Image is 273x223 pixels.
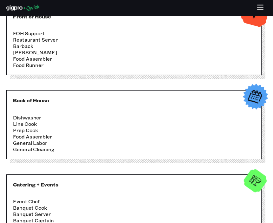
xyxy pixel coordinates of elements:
li: Prep Cook [13,127,255,134]
li: Banquet Server [13,211,255,218]
h3: Back of House [13,97,255,104]
li: Dishwasher [13,115,255,121]
li: General Labor [13,140,255,146]
li: Food Assembler [13,56,255,62]
h3: Catering + Events [13,181,255,188]
li: General Cleaning [13,146,255,153]
li: Barback [13,43,255,50]
li: Banquet Cook [13,205,255,211]
h3: Front of House [13,13,255,20]
li: Restaurant Server [13,37,255,43]
li: [PERSON_NAME] [13,50,255,56]
li: Food Runner [13,62,255,69]
li: FOH Support [13,30,255,37]
li: Line Cook [13,121,255,127]
li: Event Chef [13,199,255,205]
li: Food Assembler [13,134,255,140]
